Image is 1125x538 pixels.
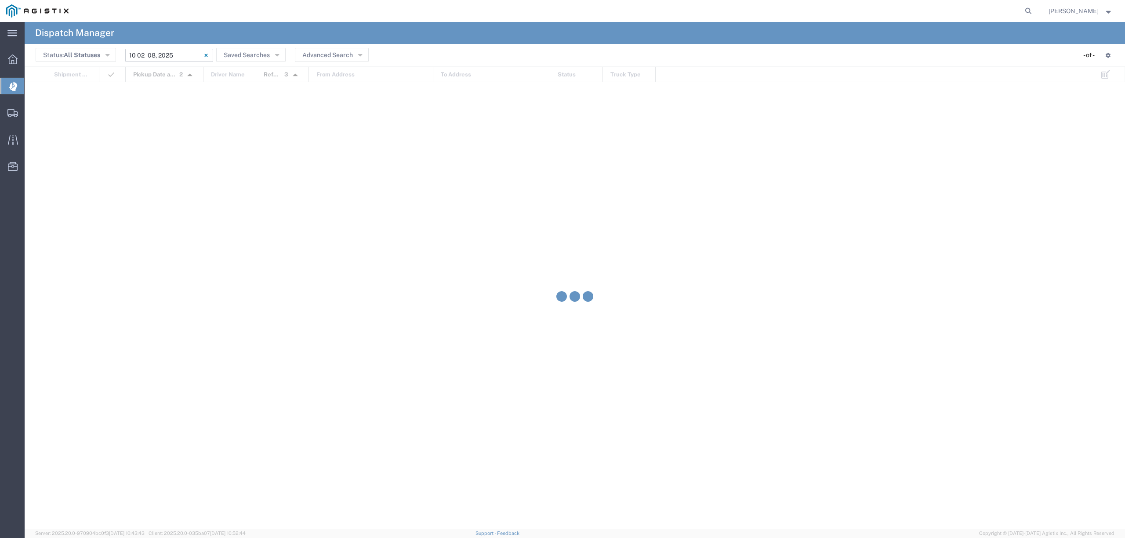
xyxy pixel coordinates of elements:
[1083,51,1099,60] div: - of -
[64,51,100,58] span: All Statuses
[109,531,145,536] span: [DATE] 10:43:43
[1049,6,1099,16] span: Lorretta Ayala
[149,531,246,536] span: Client: 2025.20.0-035ba07
[35,22,114,44] h4: Dispatch Manager
[295,48,369,62] button: Advanced Search
[6,4,69,18] img: logo
[35,531,145,536] span: Server: 2025.20.0-970904bc0f3
[1048,6,1113,16] button: [PERSON_NAME]
[497,531,519,536] a: Feedback
[216,48,286,62] button: Saved Searches
[36,48,116,62] button: Status:All Statuses
[210,531,246,536] span: [DATE] 10:52:44
[979,530,1114,537] span: Copyright © [DATE]-[DATE] Agistix Inc., All Rights Reserved
[475,531,497,536] a: Support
